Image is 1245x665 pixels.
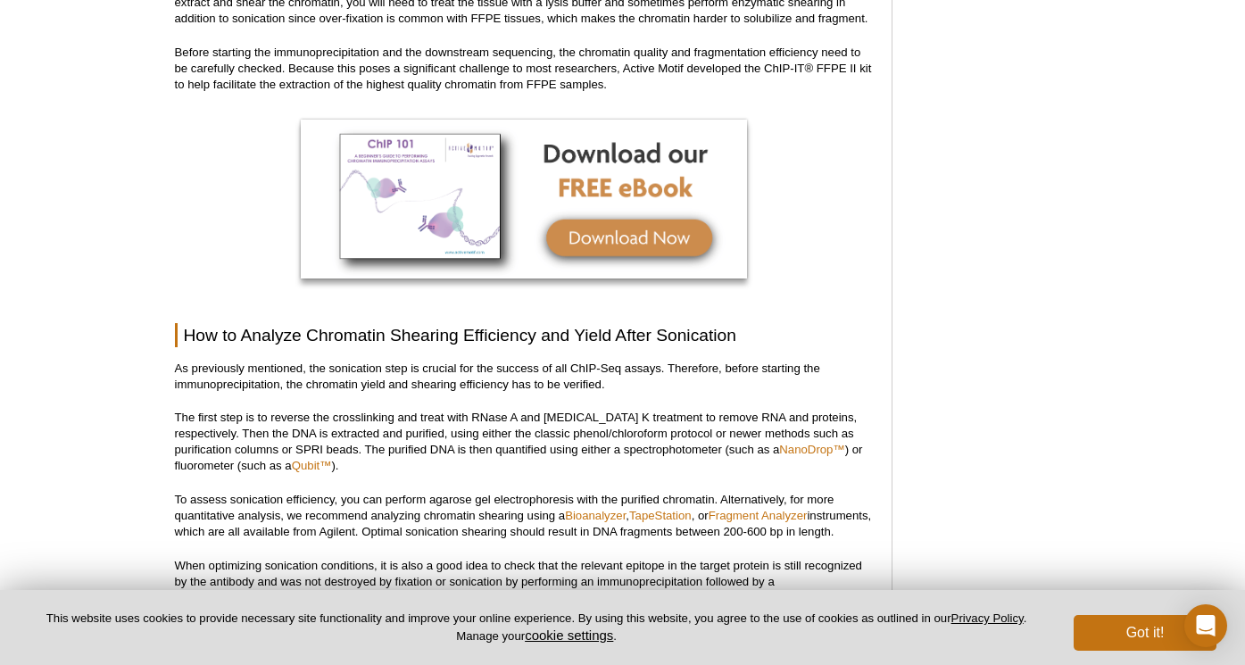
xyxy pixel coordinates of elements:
button: Got it! [1074,615,1216,651]
p: To assess sonication efficiency, you can perform agarose gel electrophoresis with the purified ch... [175,492,874,540]
p: When optimizing sonication conditions, it is also a good idea to check that the relevant epitope ... [175,558,874,606]
p: As previously mentioned, the sonication step is crucial for the success of all ChIP-Seq assays. T... [175,361,874,393]
p: The first step is to reverse the crosslinking and treat with RNase A and [MEDICAL_DATA] K treatme... [175,410,874,474]
img: ChIP 101 eBook [301,120,747,278]
a: Qubit™ [292,459,332,472]
a: Fragment Analyzer [709,509,808,522]
h2: How to Analyze Chromatin Shearing Efficiency and Yield After Sonication [175,323,874,347]
button: cookie settings [525,628,613,643]
a: Privacy Policy [951,611,1024,625]
a: NanoDrop™ [779,443,844,456]
a: TapeStation [629,509,692,522]
div: Open Intercom Messenger [1184,604,1227,647]
p: Before starting the immunoprecipitation and the downstream sequencing, the chromatin quality and ... [175,45,874,93]
a: Bioanalyzer [565,509,626,522]
p: This website uses cookies to provide necessary site functionality and improve your online experie... [29,611,1044,644]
